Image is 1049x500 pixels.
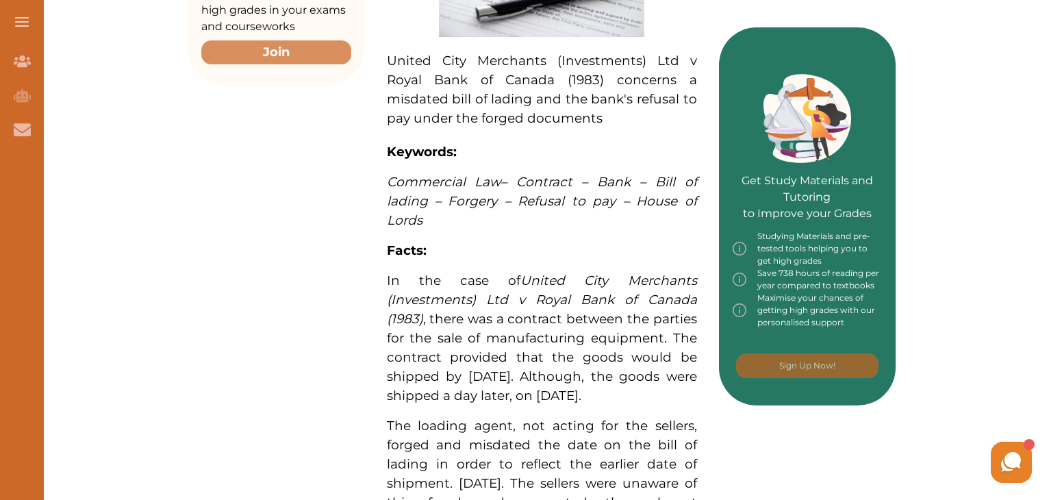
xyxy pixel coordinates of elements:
span: – Contract – Bank – Bill of lading – Forgery – Refusal to pay – House of Lords [387,174,697,228]
p: Sign Up Now! [779,360,835,372]
img: info-img [733,230,746,267]
span: United City Merchants (Investments) Ltd v Royal Bank of Canada (1983) [387,273,697,327]
span: Commercial Law [387,174,501,190]
span: United City Merchants (Investments) Ltd v Royal Bank of Canada (1983) concerns a misdated bill of... [387,53,697,126]
img: Green card image [763,74,851,163]
img: info-img [733,267,746,292]
div: Maximise your chances of getting high grades with our personalised support [733,292,883,329]
div: Save 738 hours of reading per year compared to textbooks [733,267,883,292]
span: In the case of , there was a contract between the parties for the sale of manufacturing equipment... [387,273,697,403]
button: [object Object] [736,353,879,378]
p: Get Study Materials and Tutoring to Improve your Grades [733,134,883,222]
strong: Keywords: [387,144,457,160]
div: Studying Materials and pre-tested tools helping you to get high grades [733,230,883,267]
iframe: HelpCrunch [720,438,1035,486]
img: info-img [733,292,746,329]
button: Join [201,40,351,64]
strong: Facts: [387,242,427,258]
